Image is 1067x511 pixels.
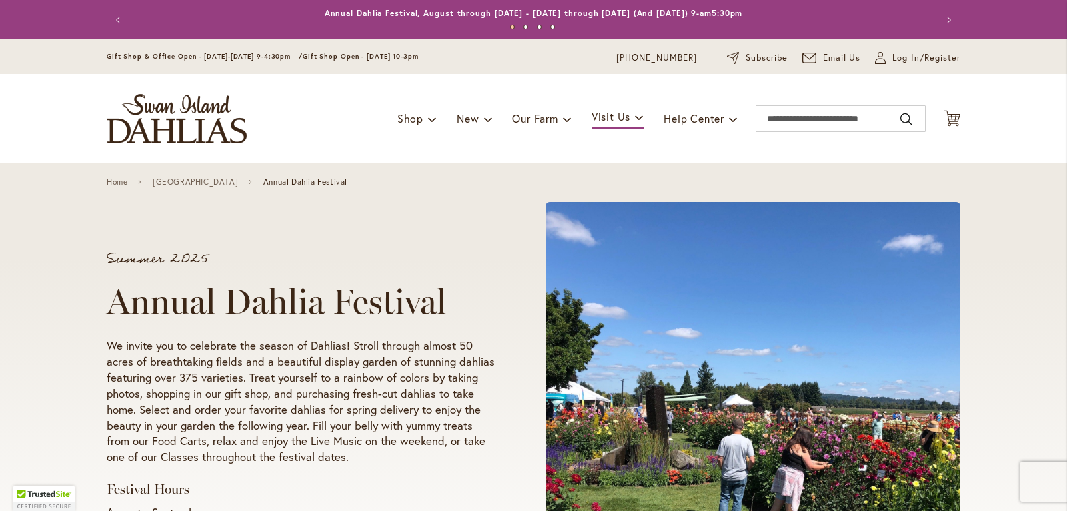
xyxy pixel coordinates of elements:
[512,111,558,125] span: Our Farm
[616,51,697,65] a: [PHONE_NUMBER]
[746,51,788,65] span: Subscribe
[107,52,303,61] span: Gift Shop & Office Open - [DATE]-[DATE] 9-4:30pm /
[550,25,555,29] button: 4 of 4
[727,51,788,65] a: Subscribe
[457,111,479,125] span: New
[107,338,495,466] p: We invite you to celebrate the season of Dahlias! Stroll through almost 50 acres of breathtaking ...
[153,177,238,187] a: [GEOGRAPHIC_DATA]
[107,252,495,266] p: Summer 2025
[664,111,724,125] span: Help Center
[107,7,133,33] button: Previous
[823,51,861,65] span: Email Us
[303,52,419,61] span: Gift Shop Open - [DATE] 10-3pm
[523,25,528,29] button: 2 of 4
[263,177,347,187] span: Annual Dahlia Festival
[592,109,630,123] span: Visit Us
[107,94,247,143] a: store logo
[107,177,127,187] a: Home
[934,7,960,33] button: Next
[397,111,423,125] span: Shop
[325,8,743,18] a: Annual Dahlia Festival, August through [DATE] - [DATE] through [DATE] (And [DATE]) 9-am5:30pm
[875,51,960,65] a: Log In/Register
[802,51,861,65] a: Email Us
[107,282,495,322] h1: Annual Dahlia Festival
[892,51,960,65] span: Log In/Register
[537,25,542,29] button: 3 of 4
[510,25,515,29] button: 1 of 4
